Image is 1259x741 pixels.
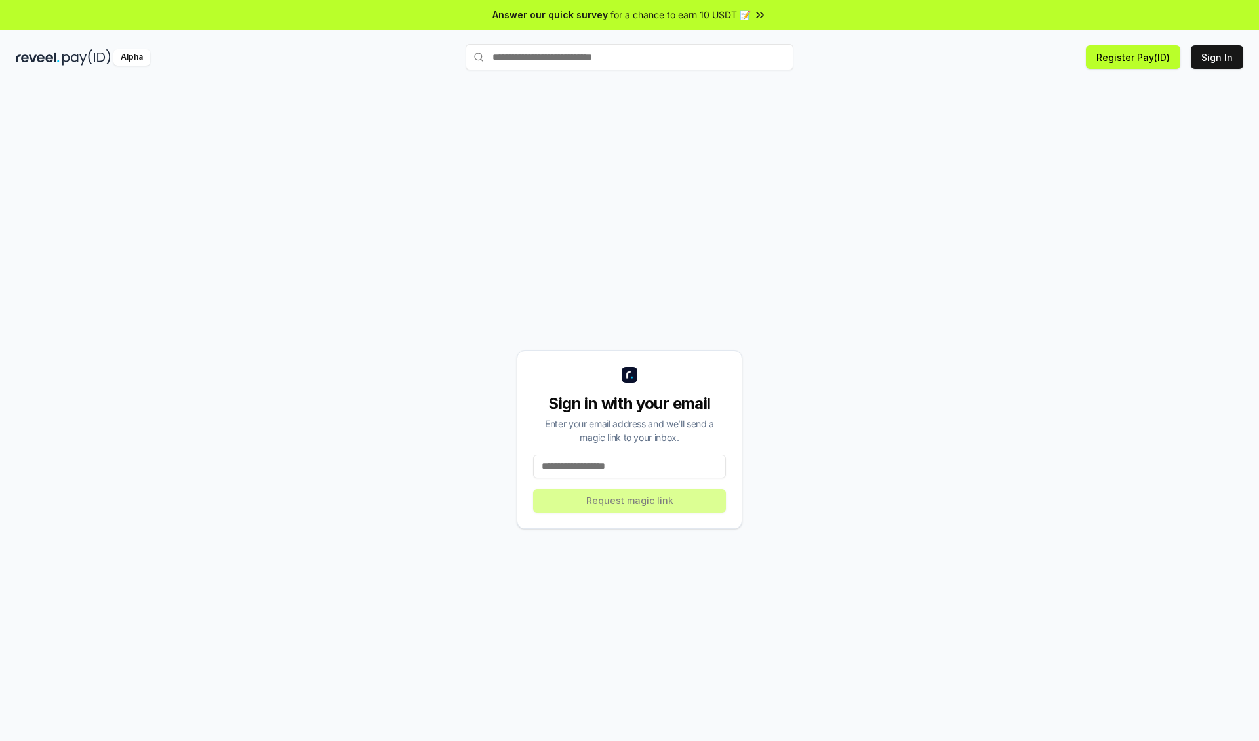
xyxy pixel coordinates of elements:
img: reveel_dark [16,49,60,66]
button: Sign In [1191,45,1243,69]
span: Answer our quick survey [492,8,608,22]
img: pay_id [62,49,111,66]
span: for a chance to earn 10 USDT 📝 [610,8,751,22]
button: Register Pay(ID) [1086,45,1180,69]
div: Enter your email address and we’ll send a magic link to your inbox. [533,417,726,444]
div: Sign in with your email [533,393,726,414]
div: Alpha [113,49,150,66]
img: logo_small [622,367,637,383]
